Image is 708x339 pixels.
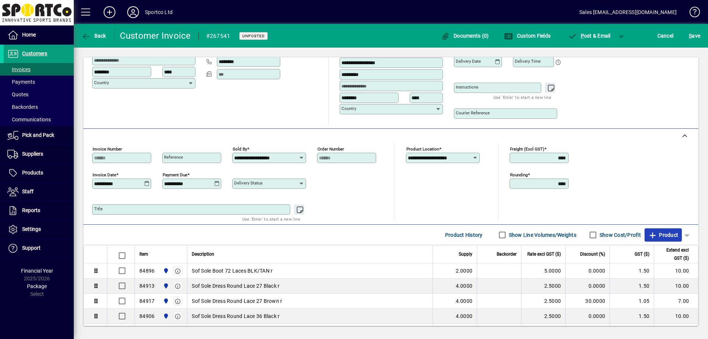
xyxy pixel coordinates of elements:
a: Invoices [4,63,74,76]
span: GST ($) [635,250,649,258]
span: Package [27,283,47,289]
span: Extend excl GST ($) [659,246,689,262]
span: Product [648,229,678,241]
span: Sportco Ltd Warehouse [161,282,170,290]
td: 1.05 [610,294,654,309]
span: 4.0000 [456,297,473,305]
div: #267541 [206,30,230,42]
a: Quotes [4,88,74,101]
a: Communications [4,113,74,126]
mat-hint: Use 'Enter' to start a new line [242,215,300,223]
a: Knowledge Base [684,1,699,25]
button: Cancel [656,29,676,42]
button: Product [645,228,682,242]
a: Support [4,239,74,257]
label: Show Cost/Profit [598,231,641,239]
span: Unposted [242,34,265,38]
a: Home [4,26,74,44]
mat-label: Order number [317,146,344,152]
span: 4.0000 [456,282,473,290]
td: 0.0000 [565,324,610,339]
span: Discount (%) [580,250,605,258]
span: Products [22,170,43,176]
button: Add [98,6,121,19]
span: Payments [7,79,35,85]
div: 84896 [139,267,155,274]
span: Item [139,250,148,258]
span: Suppliers [22,151,43,157]
div: 2.5000 [526,282,561,290]
mat-label: Rounding [510,172,528,177]
td: 1.50 [610,309,654,324]
span: Description [192,250,214,258]
button: Save [687,29,702,42]
span: Rate excl GST ($) [527,250,561,258]
td: 10.00 [654,263,698,279]
mat-label: Payment due [163,172,187,177]
span: Sportco Ltd Warehouse [161,312,170,320]
mat-label: Title [94,206,103,211]
span: ave [689,30,700,42]
mat-label: Sold by [233,146,247,152]
button: Post & Email [564,29,614,42]
td: 10.00 [654,309,698,324]
mat-label: Delivery time [515,59,541,64]
td: 10.00 [654,324,698,339]
span: Sof Sole Boot 72 Laces BLK/TAN r [192,267,273,274]
td: 0.0000 [565,309,610,324]
button: Custom Fields [502,29,552,42]
div: 2.5000 [526,312,561,320]
a: Products [4,164,74,182]
span: Documents (0) [441,33,489,39]
button: Documents (0) [439,29,491,42]
td: 1.50 [610,324,654,339]
td: 0.0000 [565,263,610,279]
a: Payments [4,76,74,88]
span: Communications [7,117,51,122]
mat-label: Courier Reference [456,110,490,115]
div: Customer Invoice [120,30,191,42]
span: S [689,33,692,39]
span: Custom Fields [504,33,551,39]
td: 10.00 [654,279,698,294]
div: Sportco Ltd [145,6,173,18]
div: 5.0000 [526,267,561,274]
span: Financial Year [21,268,53,274]
span: Sportco Ltd Warehouse [161,267,170,275]
span: Staff [22,188,34,194]
span: Sportco Ltd Warehouse [161,297,170,305]
span: Invoices [7,66,31,72]
span: Sof Sole Dress Round Lace 27 Brown r [192,297,282,305]
div: 84913 [139,282,155,290]
div: Sales [EMAIL_ADDRESS][DOMAIN_NAME] [579,6,677,18]
span: Quotes [7,91,28,97]
span: Backorder [497,250,517,258]
a: Settings [4,220,74,239]
mat-label: Delivery date [456,59,481,64]
span: Home [22,32,36,38]
span: Support [22,245,41,251]
td: 1.50 [610,263,654,279]
button: Back [80,29,108,42]
div: 2.5000 [526,297,561,305]
span: Supply [459,250,472,258]
span: Product History [445,229,483,241]
td: 7.00 [654,294,698,309]
span: 2.0000 [456,267,473,274]
mat-label: Country [94,80,109,85]
span: ost & Email [568,33,611,39]
a: Staff [4,183,74,201]
td: 1.50 [610,279,654,294]
span: Reports [22,207,40,213]
mat-label: Reference [164,155,183,160]
a: Pick and Pack [4,126,74,145]
td: 0.0000 [565,279,610,294]
span: Cancel [657,30,674,42]
td: 30.0000 [565,294,610,309]
mat-label: Freight (excl GST) [510,146,544,152]
span: Backorders [7,104,38,110]
mat-hint: Use 'Enter' to start a new line [493,93,551,101]
a: Suppliers [4,145,74,163]
div: 84906 [139,312,155,320]
span: Customers [22,51,47,56]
